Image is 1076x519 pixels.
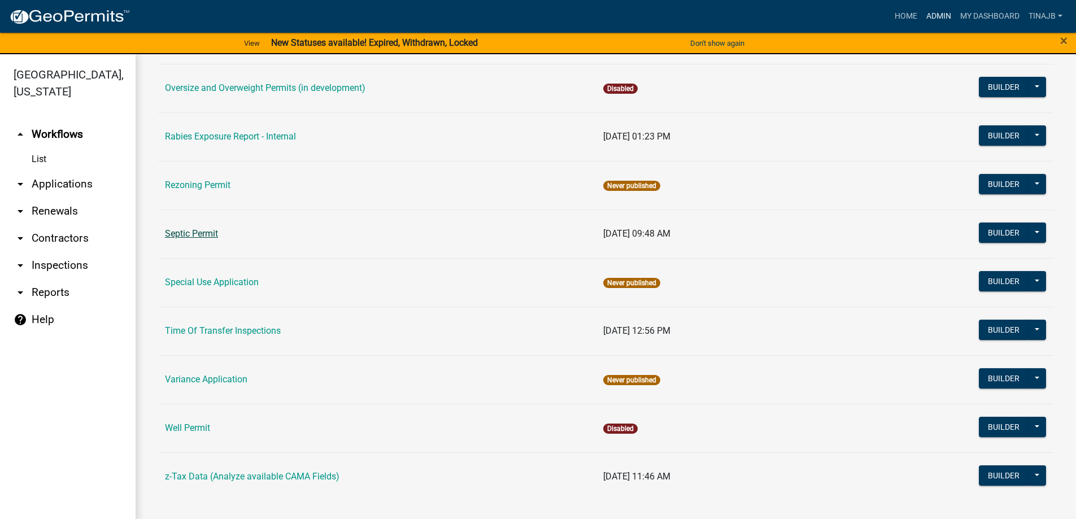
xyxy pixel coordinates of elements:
[1060,33,1068,49] span: ×
[979,125,1029,146] button: Builder
[686,34,749,53] button: Don't show again
[603,278,660,288] span: Never published
[603,228,670,239] span: [DATE] 09:48 AM
[165,471,339,482] a: z-Tax Data (Analyze available CAMA Fields)
[979,368,1029,389] button: Builder
[165,228,218,239] a: Septic Permit
[14,259,27,272] i: arrow_drop_down
[603,375,660,385] span: Never published
[603,84,638,94] span: Disabled
[14,286,27,299] i: arrow_drop_down
[956,6,1024,27] a: My Dashboard
[1060,34,1068,47] button: Close
[165,422,210,433] a: Well Permit
[979,223,1029,243] button: Builder
[165,131,296,142] a: Rabies Exposure Report - Internal
[271,37,478,48] strong: New Statuses available! Expired, Withdrawn, Locked
[165,325,281,336] a: Time Of Transfer Inspections
[603,131,670,142] span: [DATE] 01:23 PM
[165,277,259,287] a: Special Use Application
[603,181,660,191] span: Never published
[239,34,264,53] a: View
[14,204,27,218] i: arrow_drop_down
[603,424,638,434] span: Disabled
[165,82,365,93] a: Oversize and Overweight Permits (in development)
[1024,6,1067,27] a: Tinajb
[979,417,1029,437] button: Builder
[14,128,27,141] i: arrow_drop_up
[165,180,230,190] a: Rezoning Permit
[14,313,27,326] i: help
[922,6,956,27] a: Admin
[979,320,1029,340] button: Builder
[165,374,247,385] a: Variance Application
[603,325,670,336] span: [DATE] 12:56 PM
[979,174,1029,194] button: Builder
[14,177,27,191] i: arrow_drop_down
[890,6,922,27] a: Home
[979,271,1029,291] button: Builder
[979,465,1029,486] button: Builder
[603,471,670,482] span: [DATE] 11:46 AM
[979,77,1029,97] button: Builder
[14,232,27,245] i: arrow_drop_down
